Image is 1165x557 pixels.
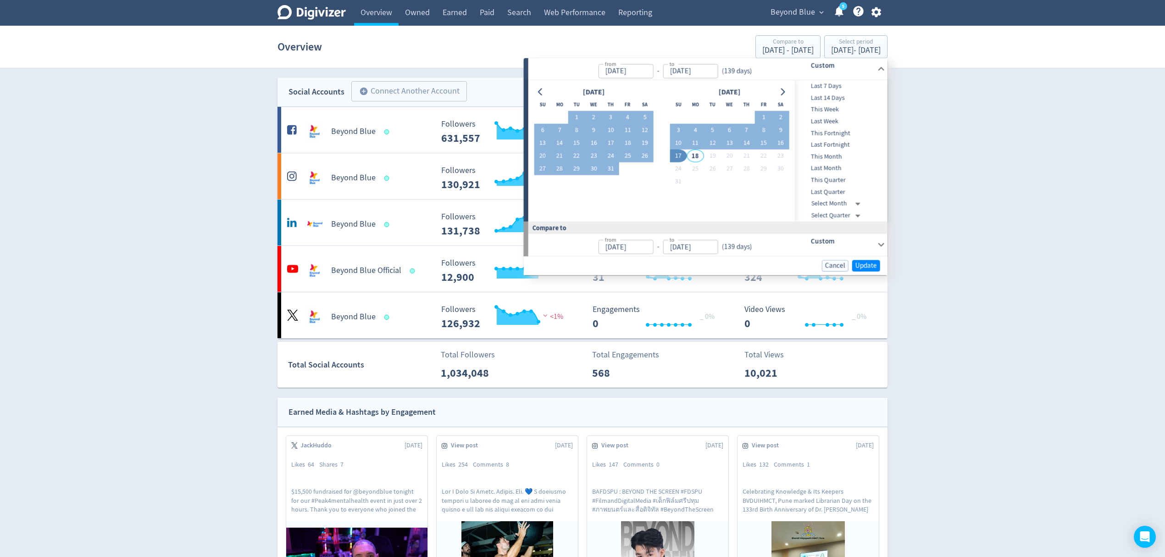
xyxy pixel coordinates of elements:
h5: Beyond Blue Official [331,265,401,276]
p: 568 [592,365,645,381]
button: 12 [704,137,721,150]
span: 1 [807,460,810,468]
img: negative-performance.svg [541,312,550,319]
img: Beyond Blue undefined [305,215,324,234]
button: 20 [721,150,738,162]
button: 22 [568,150,585,162]
div: Likes [291,460,319,469]
th: Tuesday [704,98,721,111]
button: 8 [755,124,772,137]
div: This Week [795,104,886,116]
div: - [653,66,663,76]
div: Comments [473,460,514,469]
div: This Quarter [795,174,886,186]
button: 11 [619,124,636,137]
div: [DATE] [580,86,607,98]
span: Update [855,262,877,269]
button: 27 [534,162,551,175]
span: This Week [795,105,886,115]
button: 26 [636,150,653,162]
span: [DATE] [705,441,723,450]
svg: Engagements 0 [588,305,726,329]
a: Connect Another Account [344,83,467,101]
span: [DATE] [856,441,874,450]
button: Go to previous month [534,85,547,98]
span: Last Week [795,117,886,127]
span: 64 [308,460,314,468]
span: Data last synced: 18 Aug 2025, 7:02am (AEST) [384,129,392,134]
button: 19 [636,137,653,150]
div: from-to(139 days)Custom [528,58,888,80]
button: 23 [772,150,789,162]
span: [DATE] [555,441,573,450]
button: Select period[DATE]- [DATE] [824,35,888,58]
span: Data last synced: 17 Aug 2025, 6:02pm (AEST) [384,315,392,320]
button: 5 [704,124,721,137]
span: 132 [759,460,769,468]
button: 16 [772,137,789,150]
div: [DATE] [716,86,743,98]
button: 1 [568,111,585,124]
text: 5 [842,3,844,10]
svg: Followers --- [437,120,574,144]
span: expand_more [817,8,826,17]
button: 11 [687,137,704,150]
button: 31 [670,175,687,188]
label: to [669,236,674,244]
a: Beyond Blue Official undefinedBeyond Blue Official Followers --- _ 0% Followers 12,900 Engagement... [277,246,888,292]
button: Cancel [822,260,849,271]
button: Connect Another Account [351,81,467,101]
th: Sunday [534,98,551,111]
h5: Beyond Blue [331,126,376,137]
div: Last 14 Days [795,92,886,104]
p: Celebrating Knowledge & Its Keepers BVDUIHMCT, Pune marked Librarian Day on the 133rd Birth Anniv... [743,487,874,513]
button: 22 [755,150,772,162]
button: 17 [670,150,687,162]
img: Beyond Blue undefined [305,123,324,141]
button: 29 [568,162,585,175]
div: Last Fortnight [795,139,886,151]
button: Beyond Blue [767,5,826,20]
span: Data last synced: 18 Aug 2025, 1:02pm (AEST) [410,268,418,273]
div: Select Quarter [811,210,864,222]
button: 20 [534,150,551,162]
div: Compare to [524,222,888,234]
button: 14 [738,137,755,150]
button: 5 [636,111,653,124]
th: Monday [687,98,704,111]
div: Likes [442,460,473,469]
span: This Quarter [795,175,886,185]
a: Beyond Blue undefinedBeyond Blue Followers --- Followers 130,921 <1% Engagements 48 Engagements 4... [277,153,888,199]
div: Shares [319,460,349,469]
button: 14 [551,137,568,150]
span: 147 [609,460,618,468]
button: 30 [585,162,602,175]
span: View post [451,441,483,450]
h6: Custom [810,236,873,247]
div: ( 139 days ) [718,242,752,252]
p: $15,500 fundraised for @beyondblue tonight for our #Peak4mentalhealth event in just over 2 hours.... [291,487,422,513]
button: 10 [602,124,619,137]
span: Last Quarter [795,187,886,197]
button: 1 [755,111,772,124]
span: <1% [541,312,563,321]
div: [DATE] - [DATE] [831,46,881,55]
button: 15 [755,137,772,150]
button: 13 [721,137,738,150]
button: 28 [738,162,755,175]
button: 2 [585,111,602,124]
button: 7 [738,124,755,137]
button: 21 [738,150,755,162]
button: 27 [721,162,738,175]
th: Monday [551,98,568,111]
h5: Beyond Blue [331,312,376,323]
div: from-to(139 days)Custom [528,234,888,256]
label: from [605,236,616,244]
span: View post [752,441,784,450]
button: 23 [585,150,602,162]
nav: presets [795,80,886,222]
button: 7 [551,124,568,137]
div: Select period [831,39,881,46]
p: Total Engagements [592,349,659,361]
span: Last 14 Days [795,93,886,103]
